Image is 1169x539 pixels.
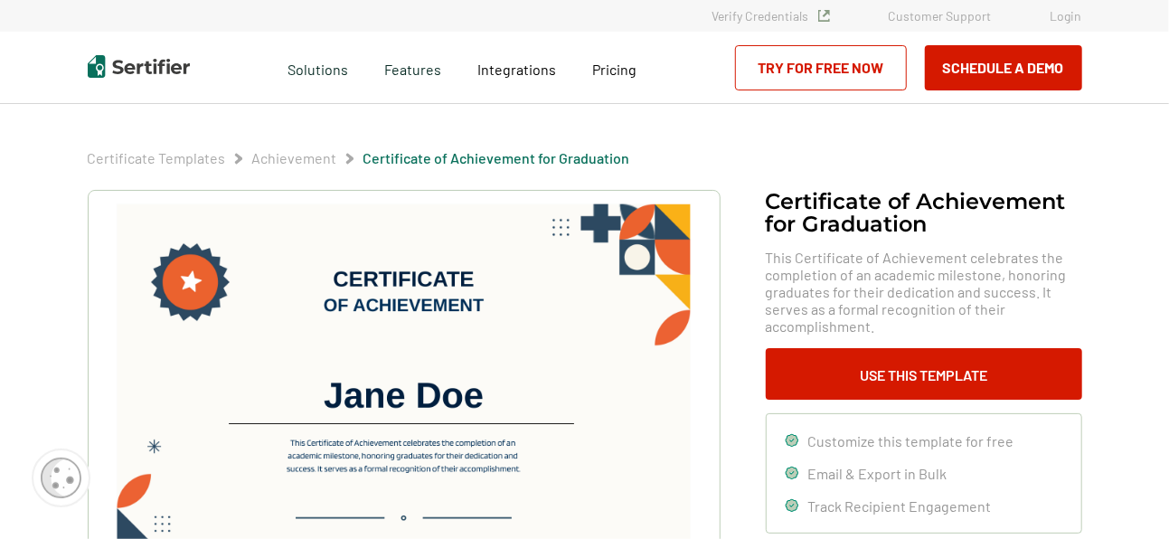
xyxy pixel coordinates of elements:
span: Achievement [252,149,337,167]
span: Solutions [288,56,348,79]
span: Certificate of Achievement for Graduation [363,149,630,167]
span: Track Recipient Engagement [808,497,992,515]
a: Certificate of Achievement for Graduation [363,149,630,166]
span: This Certificate of Achievement celebrates the completion of an academic milestone, honoring grad... [766,249,1082,335]
a: Verify Credentials [712,8,830,24]
iframe: Chat Widget [1079,452,1169,539]
a: Login [1051,8,1082,24]
div: Breadcrumb [88,149,630,167]
button: Use This Template [766,348,1082,400]
span: Features [384,56,441,79]
a: Certificate Templates [88,149,226,166]
a: Achievement [252,149,337,166]
span: Customize this template for free [808,432,1014,449]
span: Integrations [477,61,556,78]
a: Integrations [477,56,556,79]
img: Sertifier | Digital Credentialing Platform [88,55,190,78]
h1: Certificate of Achievement for Graduation [766,190,1082,235]
span: Certificate Templates [88,149,226,167]
button: Schedule a Demo [925,45,1082,90]
span: Email & Export in Bulk [808,465,947,482]
a: Pricing [592,56,636,79]
img: Verified [818,10,830,22]
span: Pricing [592,61,636,78]
img: Cookie Popup Icon [41,458,81,498]
a: Customer Support [889,8,992,24]
a: Try for Free Now [735,45,907,90]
